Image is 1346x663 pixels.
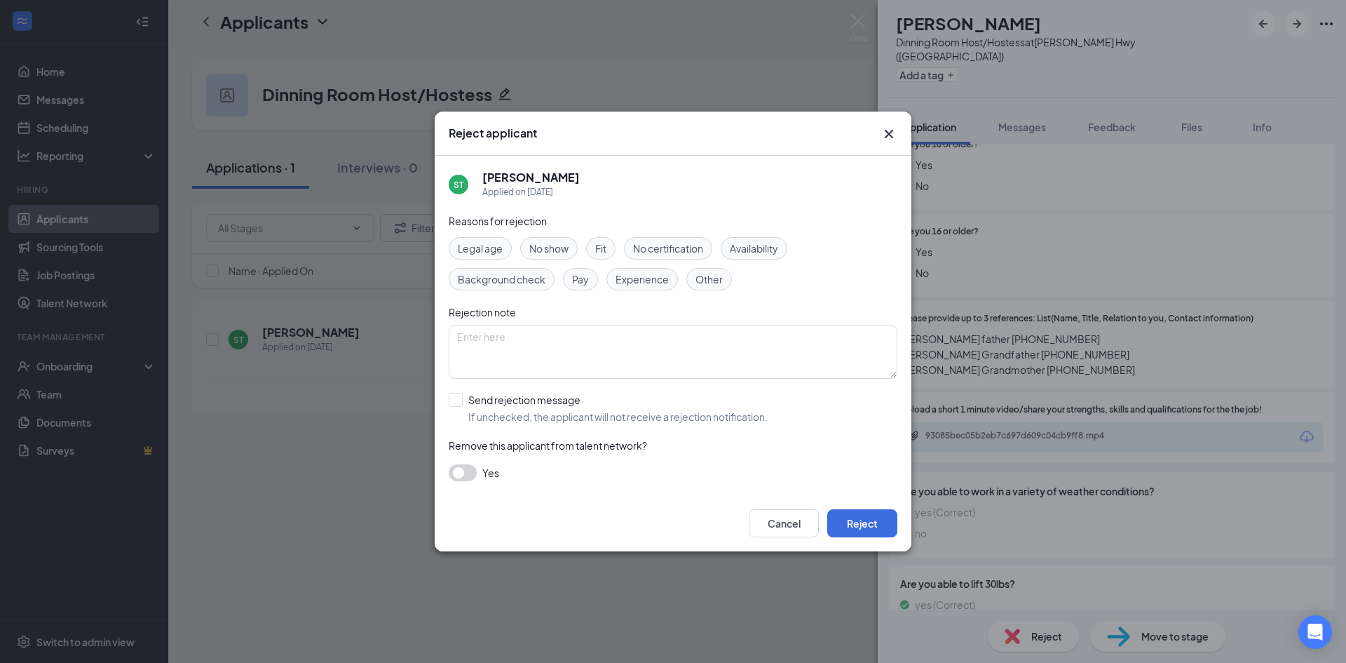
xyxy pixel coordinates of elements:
[482,185,580,199] div: Applied on [DATE]
[633,241,703,256] span: No certification
[616,272,669,287] span: Experience
[458,272,545,287] span: Background check
[572,272,589,287] span: Pay
[449,215,547,227] span: Reasons for rejection
[449,306,516,319] span: Rejection note
[482,464,499,481] span: Yes
[458,241,503,256] span: Legal age
[1298,615,1332,649] div: Open Intercom Messenger
[529,241,569,256] span: No show
[881,126,897,142] button: Close
[449,126,537,141] h3: Reject applicant
[881,126,897,142] svg: Cross
[695,272,723,287] span: Other
[454,179,463,191] div: ST
[449,439,647,452] span: Remove this applicant from talent network?
[595,241,606,256] span: Fit
[730,241,778,256] span: Availability
[827,509,897,537] button: Reject
[482,170,580,185] h5: [PERSON_NAME]
[749,509,819,537] button: Cancel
